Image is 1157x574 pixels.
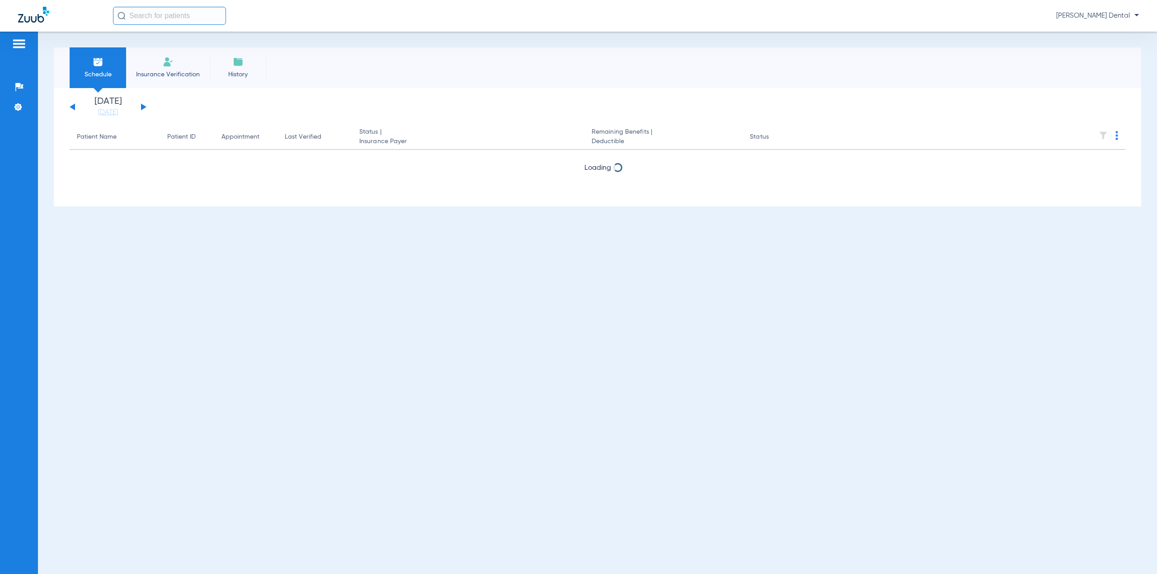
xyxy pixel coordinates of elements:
[118,12,126,20] img: Search Icon
[352,125,584,150] th: Status |
[285,132,345,142] div: Last Verified
[221,132,259,142] div: Appointment
[77,132,153,142] div: Patient Name
[359,137,577,146] span: Insurance Payer
[584,125,743,150] th: Remaining Benefits |
[233,56,244,67] img: History
[76,70,119,79] span: Schedule
[221,132,270,142] div: Appointment
[77,132,117,142] div: Patient Name
[285,132,321,142] div: Last Verified
[163,56,174,67] img: Manual Insurance Verification
[167,132,207,142] div: Patient ID
[133,70,203,79] span: Insurance Verification
[1099,131,1108,140] img: filter.svg
[584,164,611,172] span: Loading
[93,56,103,67] img: Schedule
[1115,131,1118,140] img: group-dot-blue.svg
[592,137,735,146] span: Deductible
[81,97,135,117] li: [DATE]
[167,132,196,142] div: Patient ID
[216,70,259,79] span: History
[18,7,49,23] img: Zuub Logo
[743,125,804,150] th: Status
[81,108,135,117] a: [DATE]
[12,38,26,49] img: hamburger-icon
[113,7,226,25] input: Search for patients
[1056,11,1139,20] span: [PERSON_NAME] Dental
